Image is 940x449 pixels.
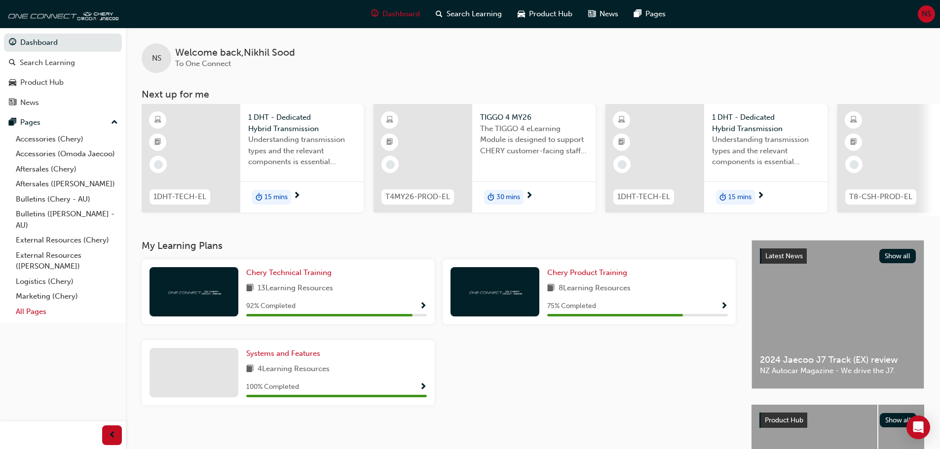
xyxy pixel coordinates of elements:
a: news-iconNews [580,4,626,24]
span: 15 mins [264,192,288,203]
span: book-icon [547,282,555,295]
button: Show Progress [419,300,427,312]
a: Accessories (Chery) [12,132,122,147]
span: 8 Learning Resources [559,282,631,295]
button: NS [918,5,935,23]
span: NZ Autocar Magazine - We drive the J7. [760,365,916,377]
a: Systems and Features [246,348,324,359]
span: T4MY26-PROD-EL [385,191,450,203]
span: book-icon [246,363,254,376]
span: News [600,8,618,20]
span: learningRecordVerb_NONE-icon [154,160,163,169]
span: 2024 Jaecoo J7 Track (EX) review [760,354,916,366]
span: learningResourceType_ELEARNING-icon [154,114,161,127]
a: Product Hub [4,73,122,92]
span: booktick-icon [618,136,625,149]
span: next-icon [757,192,764,201]
span: 1DHT-TECH-EL [153,191,206,203]
a: Latest NewsShow all [760,248,916,264]
a: Accessories (Omoda Jaecoo) [12,146,122,162]
span: Show Progress [419,383,427,392]
span: Show Progress [720,302,728,311]
span: pages-icon [634,8,641,20]
span: learningResourceType_ELEARNING-icon [386,114,393,127]
span: TIGGO 4 MY26 [480,112,588,123]
span: duration-icon [719,191,726,204]
span: booktick-icon [850,136,857,149]
span: Pages [645,8,666,20]
span: 13 Learning Resources [258,282,333,295]
span: car-icon [518,8,525,20]
span: Systems and Features [246,349,320,358]
a: Bulletins ([PERSON_NAME] - AU) [12,207,122,233]
span: Product Hub [529,8,572,20]
a: pages-iconPages [626,4,674,24]
a: External Resources (Chery) [12,233,122,248]
span: duration-icon [488,191,494,204]
span: next-icon [526,192,533,201]
a: Chery Product Training [547,267,631,278]
a: car-iconProduct Hub [510,4,580,24]
span: Latest News [765,252,803,260]
a: Product HubShow all [759,413,916,428]
span: learningResourceType_ELEARNING-icon [850,114,857,127]
a: Dashboard [4,34,122,52]
div: Search Learning [20,57,75,69]
button: Show all [879,249,916,263]
button: Show Progress [419,381,427,393]
a: All Pages [12,304,122,319]
span: 15 mins [728,192,752,203]
span: Search Learning [447,8,502,20]
span: 1DHT-TECH-EL [617,191,670,203]
span: Welcome back , Nikhil Sood [175,47,295,59]
span: guage-icon [371,8,378,20]
span: The TIGGO 4 eLearning Module is designed to support CHERY customer-facing staff with the product ... [480,123,588,157]
span: book-icon [246,282,254,295]
a: Aftersales (Chery) [12,162,122,177]
h3: My Learning Plans [142,240,736,251]
span: learningRecordVerb_NONE-icon [618,160,627,169]
button: DashboardSearch LearningProduct HubNews [4,32,122,113]
span: T8-CSH-PROD-EL [849,191,912,203]
img: oneconnect [5,4,118,24]
a: Logistics (Chery) [12,274,122,289]
a: 1DHT-TECH-EL1 DHT - Dedicated Hybrid TransmissionUnderstanding transmission types and the relevan... [605,104,827,212]
span: learningResourceType_ELEARNING-icon [618,114,625,127]
span: news-icon [9,99,16,107]
a: News [4,94,122,112]
a: Chery Technical Training [246,267,336,278]
a: 1DHT-TECH-EL1 DHT - Dedicated Hybrid TransmissionUnderstanding transmission types and the relevan... [142,104,364,212]
div: Pages [20,117,40,128]
span: guage-icon [9,38,16,47]
span: learningRecordVerb_NONE-icon [850,160,859,169]
span: 75 % Completed [547,301,596,312]
button: Pages [4,113,122,132]
img: oneconnect [468,287,522,296]
span: 4 Learning Resources [258,363,330,376]
span: booktick-icon [386,136,393,149]
span: Chery Technical Training [246,268,332,277]
span: car-icon [9,78,16,87]
span: 92 % Completed [246,301,296,312]
span: Chery Product Training [547,268,627,277]
span: 1 DHT - Dedicated Hybrid Transmission [712,112,820,134]
a: search-iconSearch Learning [428,4,510,24]
span: search-icon [436,8,443,20]
span: To One Connect [175,59,231,68]
span: duration-icon [256,191,263,204]
a: guage-iconDashboard [363,4,428,24]
span: Show Progress [419,302,427,311]
span: up-icon [111,116,118,129]
img: oneconnect [167,287,221,296]
span: booktick-icon [154,136,161,149]
div: News [20,97,39,108]
button: Show all [880,413,917,427]
a: Latest NewsShow all2024 Jaecoo J7 Track (EX) reviewNZ Autocar Magazine - We drive the J7. [752,240,924,389]
a: T4MY26-PROD-ELTIGGO 4 MY26The TIGGO 4 eLearning Module is designed to support CHERY customer-faci... [374,104,596,212]
a: External Resources ([PERSON_NAME]) [12,248,122,274]
span: learningRecordVerb_NONE-icon [386,160,395,169]
span: Dashboard [382,8,420,20]
a: Bulletins (Chery - AU) [12,192,122,207]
